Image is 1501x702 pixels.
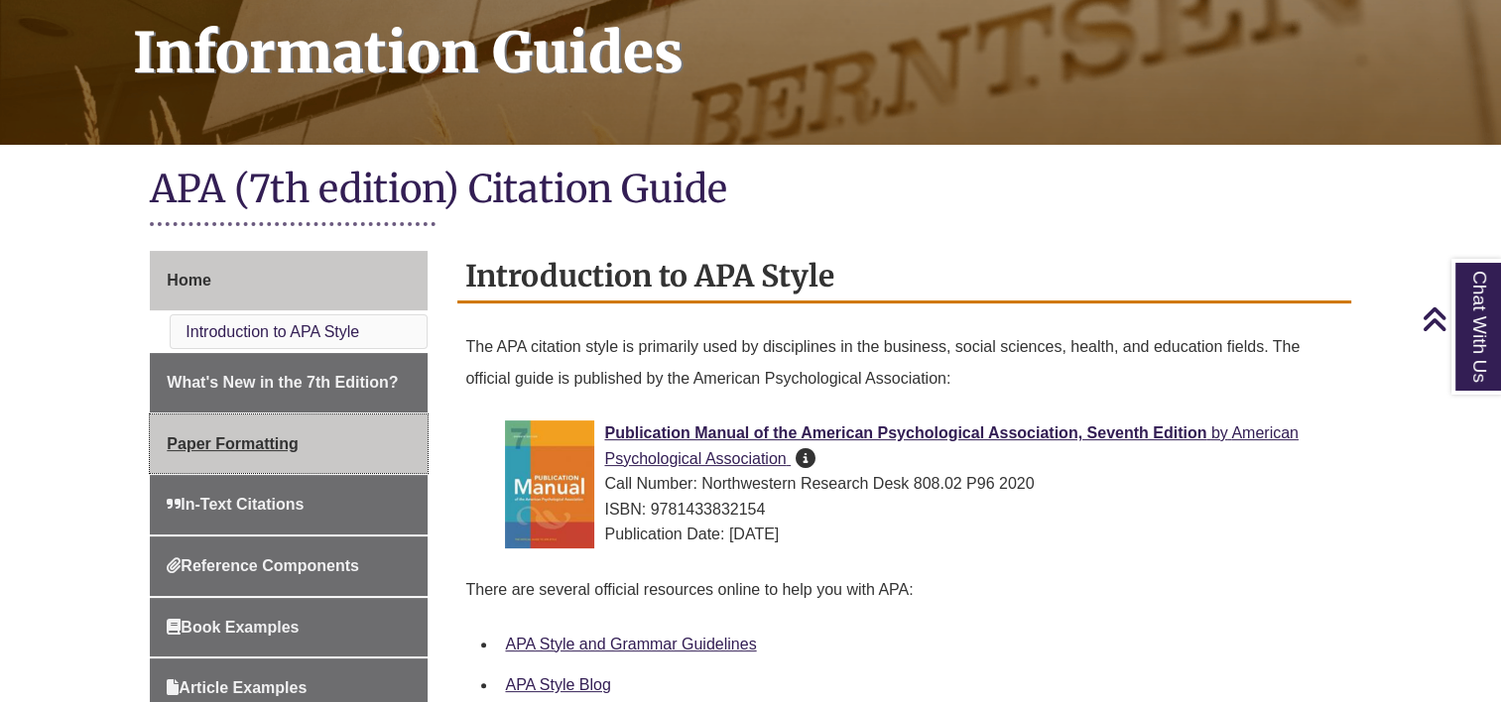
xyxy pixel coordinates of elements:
[167,272,210,289] span: Home
[457,251,1350,303] h2: Introduction to APA Style
[167,496,304,513] span: In-Text Citations
[505,676,610,693] a: APA Style Blog
[150,536,428,596] a: Reference Components
[465,566,1342,614] p: There are several official resources online to help you with APA:
[505,497,1334,523] div: ISBN: 9781433832154
[1422,305,1496,332] a: Back to Top
[604,424,1298,467] a: Publication Manual of the American Psychological Association, Seventh Edition by American Psychol...
[150,598,428,657] a: Book Examples
[604,424,1206,441] span: Publication Manual of the American Psychological Association, Seventh Edition
[167,679,307,696] span: Article Examples
[1211,424,1228,441] span: by
[505,471,1334,497] div: Call Number: Northwestern Research Desk 808.02 P96 2020
[150,165,1350,217] h1: APA (7th edition) Citation Guide
[150,414,428,474] a: Paper Formatting
[150,475,428,534] a: In-Text Citations
[465,323,1342,403] p: The APA citation style is primarily used by disciplines in the business, social sciences, health,...
[167,557,359,574] span: Reference Components
[167,435,298,452] span: Paper Formatting
[505,636,756,652] a: APA Style and Grammar Guidelines
[186,323,359,340] a: Introduction to APA Style
[150,353,428,412] a: What's New in the 7th Edition?
[167,619,299,636] span: Book Examples
[604,424,1298,467] span: American Psychological Association
[150,251,428,310] a: Home
[167,374,398,391] span: What's New in the 7th Edition?
[505,522,1334,547] div: Publication Date: [DATE]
